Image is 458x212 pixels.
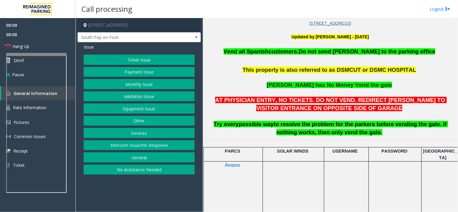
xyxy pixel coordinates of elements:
span: possible way [239,121,274,127]
span: SOLAR WINDS [277,149,309,153]
img: logout [446,6,450,12]
span: South Pay-on-Foot [78,33,176,42]
button: Equipment Issue [84,103,195,114]
button: No Assistance Needed [84,165,195,175]
span: USERNAME [332,149,358,153]
span: PASSWORD [382,149,408,153]
span: Hang Up [12,43,29,49]
button: General [84,152,195,163]
a: Logout [430,6,450,12]
span: AT PHYSICIAN ENTRY, NO TICKETS. DO NOT VEND. REDIRECT [PERSON_NAME] TO VISITOR ENTRANCE ON OPPOSI... [215,97,447,111]
span: [PERSON_NAME] has No Money Vend the gate [267,82,392,88]
button: Payment Issue [84,67,195,77]
button: Intercom Issue/No Response [84,140,195,150]
span: Amano [225,163,240,168]
span: customers. [269,48,299,55]
button: Other [84,116,195,126]
h3: Call processing [78,2,135,16]
span: This property is also referred to as DSMCUT or DSMC HOSPITAL [243,67,416,73]
span: to resolve the problem for the parkers before vending the gate. If nothing works, then only vend ... [274,121,448,135]
button: Services [84,128,195,138]
a: [STREET_ADDRESS] [309,21,351,26]
span: Do not send [PERSON_NAME] to the parking office [299,48,435,55]
span: Vend all Spanish [224,48,269,55]
b: Updated by [PERSON_NAME] - [DATE] [292,34,369,39]
button: Ticket Issue [84,55,195,65]
span: Try every [214,121,239,127]
button: Monthly Issue [84,79,195,89]
h4: [STREET_ADDRESS] [78,18,201,32]
span: PARCS [225,149,240,153]
button: Validation Issue [84,91,195,102]
a: General Information [1,86,75,100]
span: Issue [84,44,94,50]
